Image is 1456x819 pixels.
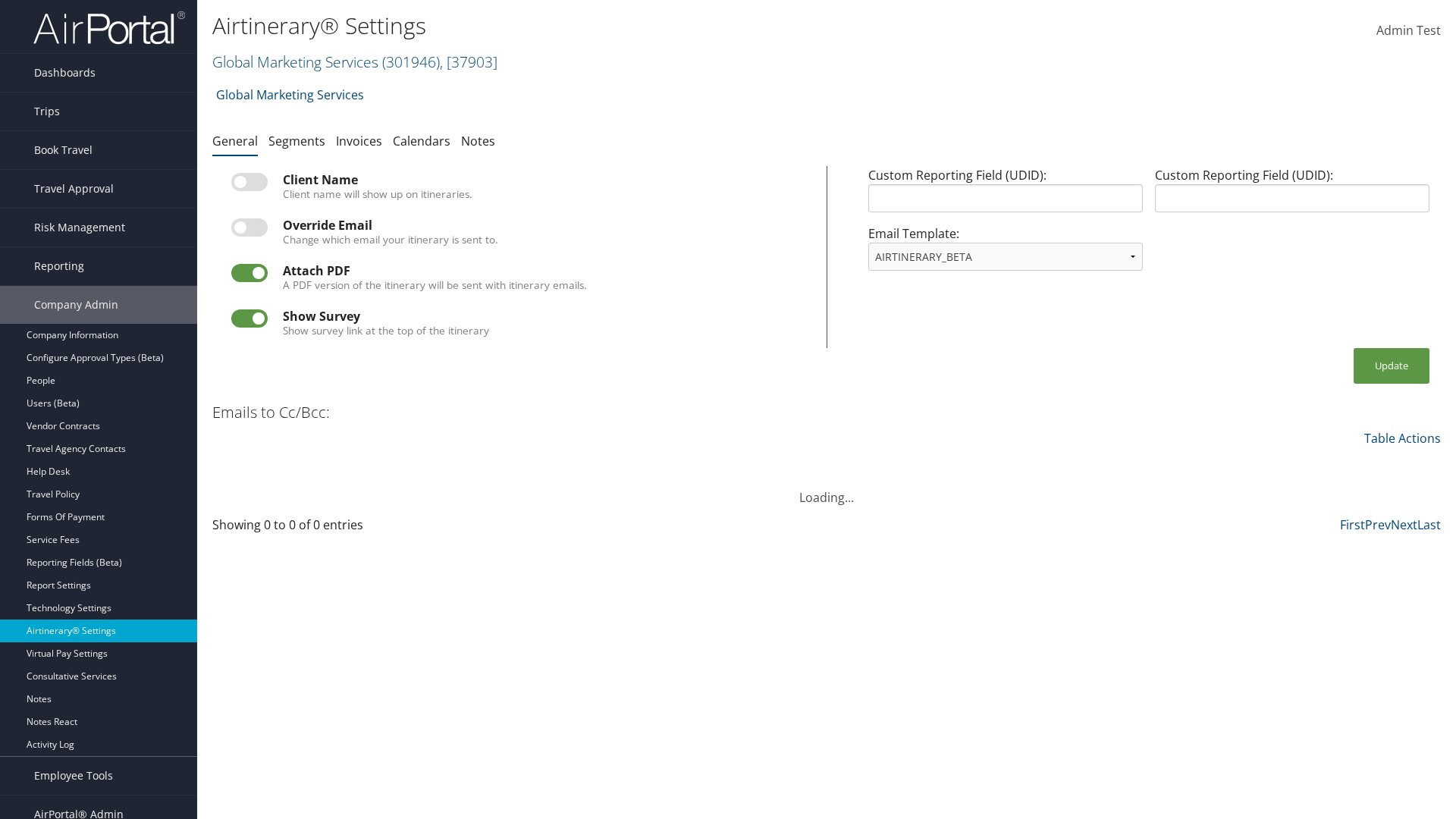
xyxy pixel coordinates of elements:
[283,278,587,293] label: A PDF version of the itinerary will be sent with itinerary emails.
[283,218,808,232] div: Override Email
[382,52,440,72] span: ( 301946 )
[34,170,114,208] span: Travel Approval
[212,470,1441,507] div: Loading...
[283,173,808,187] div: Client Name
[1364,430,1441,447] a: Table Actions
[1149,166,1436,224] div: Custom Reporting Field (UDID):
[862,166,1149,224] div: Custom Reporting Field (UDID):
[212,516,510,541] div: Showing 0 to 0 of 0 entries
[34,131,93,169] span: Book Travel
[212,133,258,149] a: General
[34,247,84,285] span: Reporting
[283,309,808,323] div: Show Survey
[34,757,113,795] span: Employee Tools
[268,133,325,149] a: Segments
[216,80,364,110] a: Global Marketing Services
[1340,516,1365,533] a: First
[283,187,472,202] label: Client name will show up on itineraries.
[1391,516,1417,533] a: Next
[1365,516,1391,533] a: Prev
[34,286,118,324] span: Company Admin
[34,93,60,130] span: Trips
[1376,22,1441,39] span: Admin Test
[283,323,489,338] label: Show survey link at the top of the itinerary
[461,133,495,149] a: Notes
[34,209,125,246] span: Risk Management
[393,133,450,149] a: Calendars
[34,54,96,92] span: Dashboards
[283,232,498,247] label: Change which email your itinerary is sent to.
[1376,8,1441,55] a: Admin Test
[283,264,808,278] div: Attach PDF
[1354,348,1429,384] button: Update
[440,52,497,72] span: , [ 37903 ]
[862,224,1149,283] div: Email Template:
[1417,516,1441,533] a: Last
[212,402,330,423] h3: Emails to Cc/Bcc:
[336,133,382,149] a: Invoices
[212,10,1031,42] h1: Airtinerary® Settings
[212,52,497,72] a: Global Marketing Services
[33,10,185,45] img: airportal-logo.png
